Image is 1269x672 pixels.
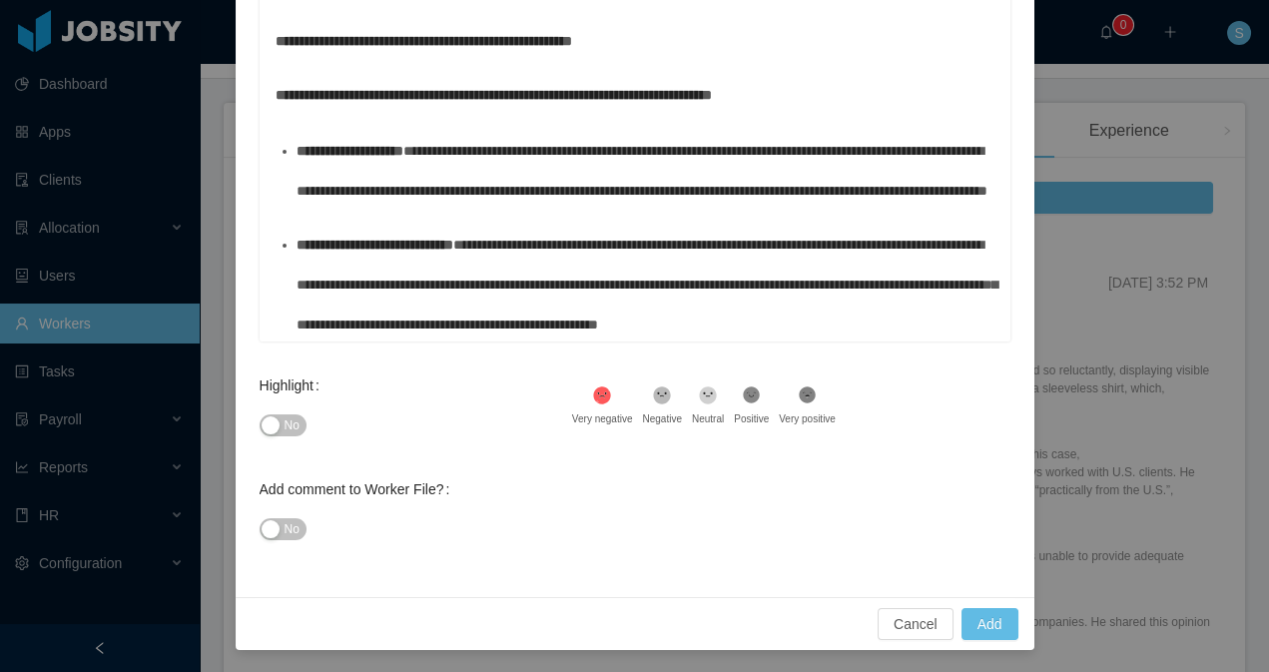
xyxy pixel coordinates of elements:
div: Very negative [572,411,633,426]
div: Positive [734,411,769,426]
span: No [285,415,300,435]
button: Cancel [878,608,953,640]
span: No [285,519,300,539]
label: Highlight [260,377,327,393]
button: Add [961,608,1018,640]
button: Highlight [260,414,307,436]
div: Neutral [692,411,724,426]
div: Very positive [779,411,836,426]
label: Add comment to Worker File? [260,481,458,497]
button: Add comment to Worker File? [260,518,307,540]
div: Negative [642,411,681,426]
div: rdw-editor [276,21,995,370]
